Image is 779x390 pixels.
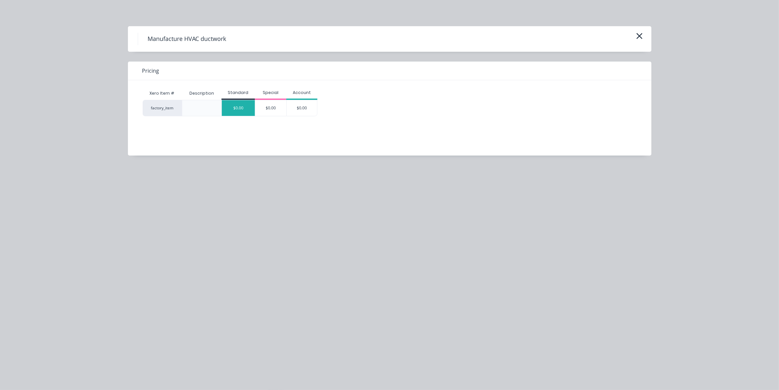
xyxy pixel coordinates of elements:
[142,67,159,75] span: Pricing
[222,100,255,116] div: $0.00
[221,90,255,96] div: Standard
[287,100,317,116] div: $0.00
[138,33,236,45] h4: Manufacture HVAC ductwork
[143,100,182,116] div: factory_item
[286,90,318,96] div: Account
[255,100,286,116] div: $0.00
[184,85,219,102] div: Description
[255,90,286,96] div: Special
[143,87,182,100] div: Xero Item #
